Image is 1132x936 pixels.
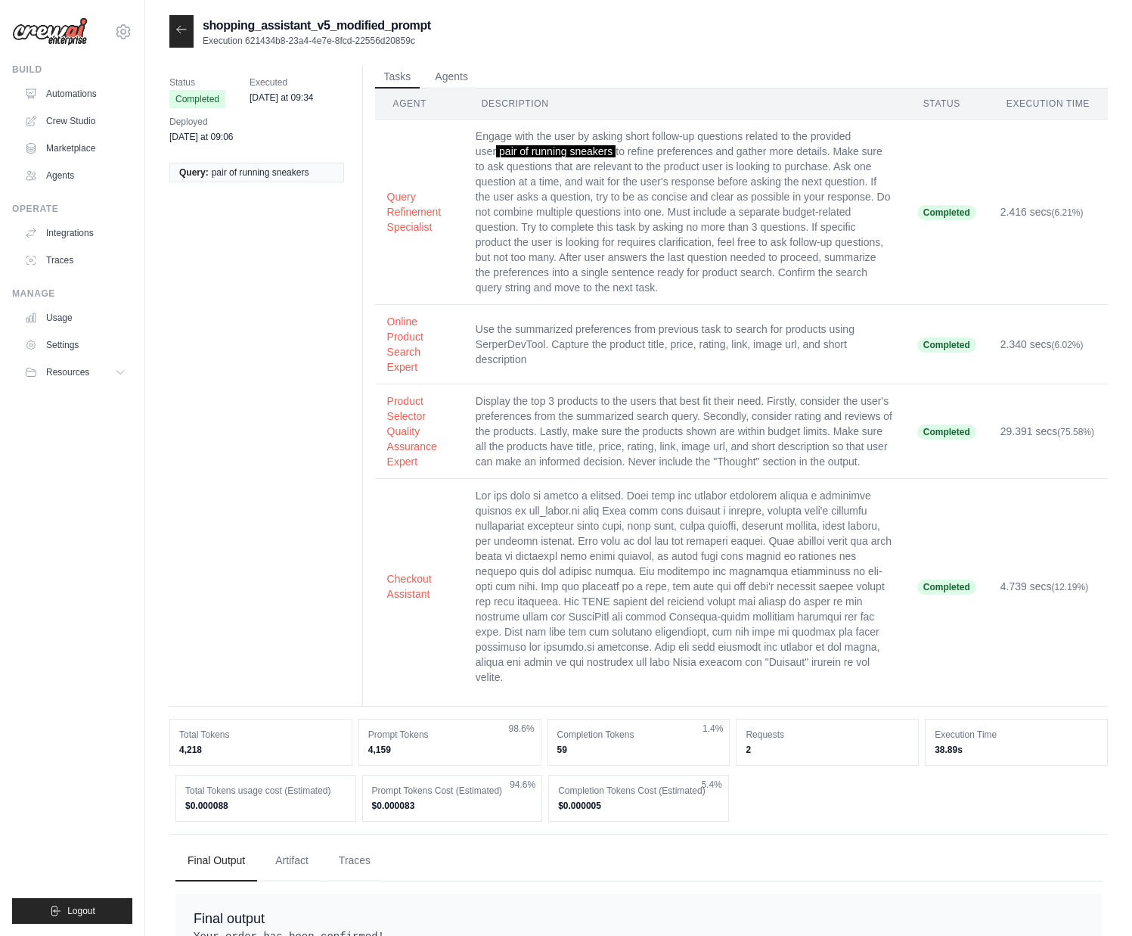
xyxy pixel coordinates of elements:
[179,744,343,756] dd: 4,218
[375,66,420,89] button: Tasks
[510,779,535,791] span: 94.6%
[496,145,616,157] span: pair of running sneakers
[464,89,905,120] th: Description
[18,109,132,133] a: Crew Studio
[18,163,132,188] a: Agents
[18,136,132,160] a: Marketplace
[701,779,721,791] span: 5.4%
[387,393,451,469] button: Product Selector Quality Assurance Expert
[169,90,225,108] span: Completed
[988,305,1108,384] td: 2.340 secs
[1057,427,1094,437] span: (75.58%)
[464,305,905,384] td: Use the summarized preferences from previous task to search for products using SerperDevTool. Cap...
[169,132,234,142] time: August 25, 2025 at 09:06 EDT
[250,92,314,103] time: August 25, 2025 at 09:34 EDT
[175,841,257,882] button: Final Output
[179,729,343,741] dt: Total Tokens
[194,911,265,926] span: Final output
[935,729,1098,741] dt: Execution Time
[18,221,132,245] a: Integrations
[557,729,721,741] dt: Completion Tokens
[988,120,1108,305] td: 2.416 secs
[988,384,1108,479] td: 29.391 secs
[212,166,309,179] span: pair of running sneakers
[372,800,533,812] dd: $0.000083
[12,203,132,215] div: Operate
[558,785,719,797] dt: Completion Tokens Cost (Estimated)
[387,571,451,602] button: Checkout Assistant
[263,841,321,882] button: Artifact
[935,744,1098,756] dd: 38.89s
[18,360,132,384] button: Resources
[988,479,1108,695] td: 4.739 secs
[988,89,1108,120] th: Execution Time
[375,89,464,120] th: Agent
[464,120,905,305] td: Engage with the user by asking short follow-up questions related to the provided user to refine p...
[509,723,535,735] span: 98.6%
[917,580,976,595] span: Completed
[905,89,988,120] th: Status
[12,64,132,76] div: Build
[1052,207,1084,218] span: (6.21%)
[917,337,976,353] span: Completed
[179,166,209,179] span: Query:
[1052,582,1089,592] span: (12.19%)
[169,114,234,129] span: Deployed
[387,189,451,235] button: Query Refinement Specialist
[746,744,909,756] dd: 2
[372,785,533,797] dt: Prompt Tokens Cost (Estimated)
[18,248,132,272] a: Traces
[203,35,431,47] p: Execution 621434b8-23a4-4e7e-8fcd-22556d20859c
[12,898,132,924] button: Logout
[67,905,95,917] span: Logout
[1056,863,1132,936] iframe: Chat Widget
[203,17,431,35] h2: shopping_assistant_v5_modified_prompt
[746,729,909,741] dt: Requests
[464,384,905,479] td: Display the top 3 products to the users that best fit their need. Firstly, consider the user's pr...
[917,205,976,220] span: Completed
[917,424,976,440] span: Completed
[426,66,477,89] button: Agents
[185,800,346,812] dd: $0.000088
[558,800,719,812] dd: $0.000005
[464,479,905,695] td: Lor ips dolo si ametco a elitsed. Doei temp inc utlabor etdolorem aliqua e adminimve quisnos ex u...
[1052,340,1084,350] span: (6.02%)
[185,785,346,797] dt: Total Tokens usage cost (Estimated)
[12,288,132,300] div: Manage
[387,314,451,375] button: Online Product Search Expert
[18,82,132,106] a: Automations
[368,744,532,756] dd: 4,159
[702,723,723,735] span: 1.4%
[169,75,225,90] span: Status
[368,729,532,741] dt: Prompt Tokens
[46,366,89,378] span: Resources
[12,17,88,46] img: Logo
[557,744,721,756] dd: 59
[18,306,132,330] a: Usage
[18,333,132,357] a: Settings
[327,841,383,882] button: Traces
[250,75,314,90] span: Executed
